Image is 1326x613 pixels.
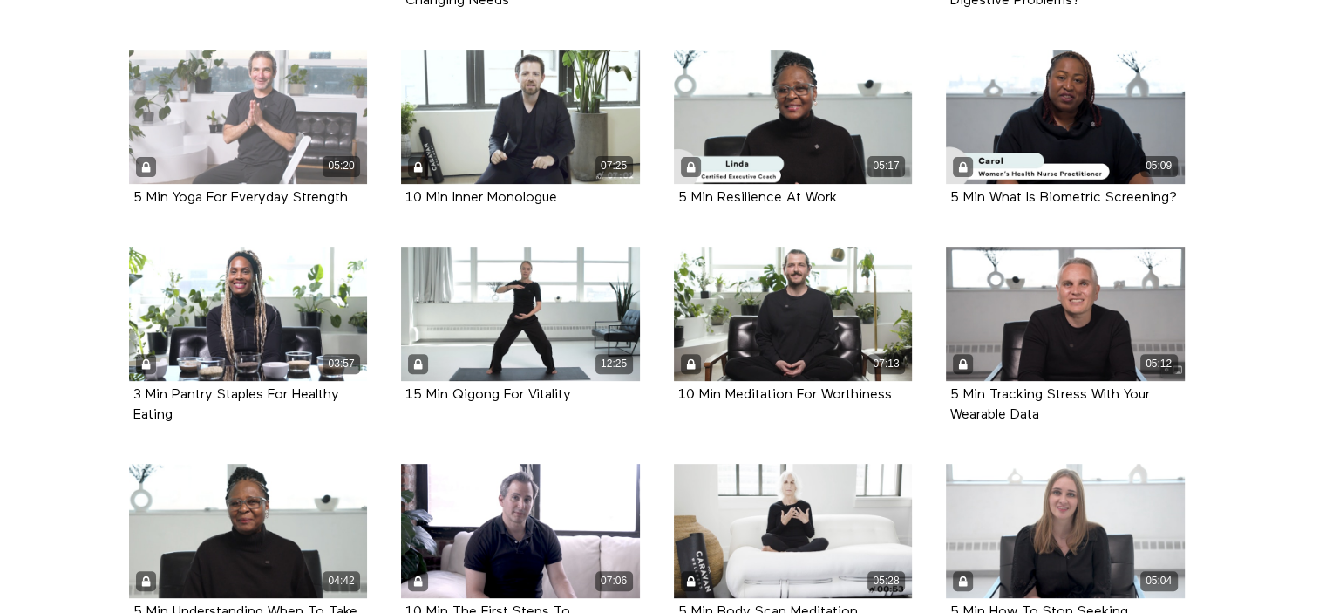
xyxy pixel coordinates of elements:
div: 07:06 [595,571,633,591]
div: 04:42 [323,571,360,591]
a: 5 Min What Is Biometric Screening? [950,191,1177,204]
div: 12:25 [595,354,633,374]
a: 5 Min How To Stop Seeking Approval From Others 05:04 [946,464,1185,598]
a: 15 Min Qigong For Vitality 12:25 [401,247,640,381]
div: 05:04 [1140,571,1178,591]
strong: 5 Min Tracking Stress With Your Wearable Data [950,388,1150,422]
a: 5 Min Understanding When To Take Time Off 04:42 [129,464,368,598]
strong: 5 Min What Is Biometric Screening? [950,191,1177,205]
a: 3 Min Pantry Staples For Healthy Eating [133,388,339,421]
div: 05:12 [1140,354,1178,374]
a: 10 Min Meditation For Worthiness 07:13 [674,247,913,381]
a: 5 Min Yoga For Everyday Strength 05:20 [129,50,368,184]
div: 05:28 [867,571,905,591]
a: 10 Min Meditation For Worthiness [678,388,892,401]
strong: 10 Min Meditation For Worthiness [678,388,892,402]
strong: 3 Min Pantry Staples For Healthy Eating [133,388,339,422]
div: 03:57 [323,354,360,374]
a: 5 Min Tracking Stress With Your Wearable Data 05:12 [946,247,1185,381]
strong: 15 Min Qigong For Vitality [405,388,571,402]
div: 07:13 [867,354,905,374]
a: 3 Min Pantry Staples For Healthy Eating 03:57 [129,247,368,381]
a: 15 Min Qigong For Vitality [405,388,571,401]
a: 10 Min The First Steps To Improving Insomnia 07:06 [401,464,640,598]
a: 5 Min Body Scan Meditation 05:28 [674,464,913,598]
div: 05:17 [867,156,905,176]
strong: 5 Min Resilience At Work [678,191,837,205]
a: 5 Min Tracking Stress With Your Wearable Data [950,388,1150,421]
a: 5 Min Resilience At Work 05:17 [674,50,913,184]
strong: 5 Min Yoga For Everyday Strength [133,191,348,205]
a: 5 Min What Is Biometric Screening? 05:09 [946,50,1185,184]
a: 5 Min Yoga For Everyday Strength [133,191,348,204]
a: 5 Min Resilience At Work [678,191,837,204]
div: 05:09 [1140,156,1178,176]
div: 05:20 [323,156,360,176]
